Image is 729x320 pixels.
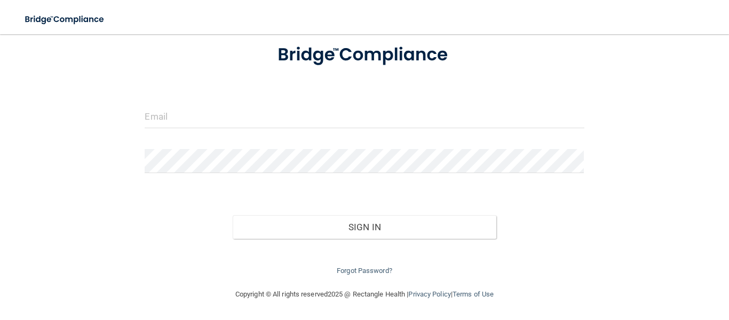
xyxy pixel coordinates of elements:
a: Privacy Policy [408,290,450,298]
a: Terms of Use [453,290,494,298]
img: bridge_compliance_login_screen.278c3ca4.svg [259,32,471,79]
a: Forgot Password? [337,267,392,275]
input: Email [145,104,584,128]
iframe: Drift Widget Chat Controller [543,244,716,287]
img: bridge_compliance_login_screen.278c3ca4.svg [16,9,114,30]
button: Sign In [233,215,496,239]
div: Copyright © All rights reserved 2025 @ Rectangle Health | | [170,277,559,311]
